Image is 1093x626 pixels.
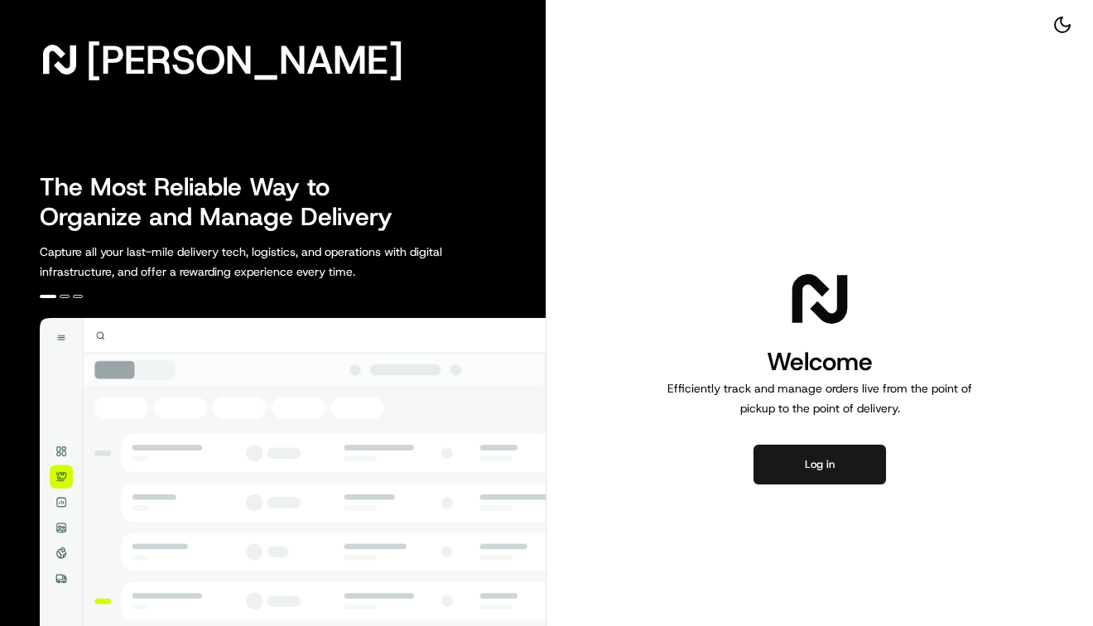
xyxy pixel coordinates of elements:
[40,242,517,282] p: Capture all your last-mile delivery tech, logistics, and operations with digital infrastructure, ...
[86,43,403,76] span: [PERSON_NAME]
[661,345,979,378] h1: Welcome
[40,172,411,232] h2: The Most Reliable Way to Organize and Manage Delivery
[754,445,886,484] button: Log in
[661,378,979,418] p: Efficiently track and manage orders live from the point of pickup to the point of delivery.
